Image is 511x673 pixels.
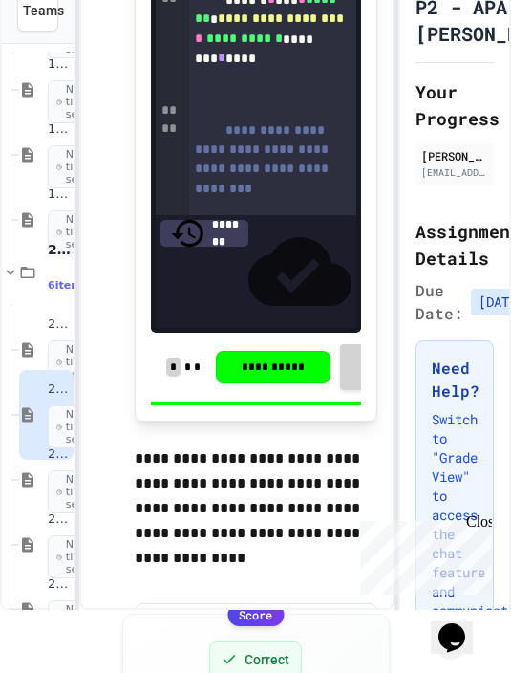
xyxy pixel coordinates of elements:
[48,279,88,292] span: 6 items
[48,210,104,254] span: No time set
[431,597,492,654] iframe: chat widget
[421,165,488,180] div: [EMAIL_ADDRESS][DOMAIN_NAME]
[48,405,104,449] span: No time set
[415,279,463,325] span: Due Date:
[48,145,104,189] span: No time set
[415,78,494,132] h2: Your Progress
[415,218,494,271] h2: Assignment Details
[48,340,104,384] span: No time set
[48,56,70,73] span: 1.18. Coding Practice 1a (1.1-1.6)
[48,446,70,463] span: 2.3. if Statements
[48,511,70,528] span: 2.4. Nested if Statements
[227,603,284,626] div: Score
[48,576,70,593] span: 2.5. Compound Boolean Expressions
[48,241,70,258] span: 2. Selection and Iteration
[8,8,132,121] div: Chat with us now!Close
[245,650,289,669] span: Correct
[48,381,70,398] span: 2.2. Boolean Expressions
[48,80,104,124] span: No time set
[48,121,70,138] span: 1.19. Multiple Choice Exercises for Unit 1a (1.1-1.6)
[421,147,488,164] div: [PERSON_NAME]
[352,513,492,595] iframe: chat widget
[48,470,104,514] span: No time set
[48,186,70,203] span: 1.20. Unit Summary 1b (1.7-1.15)
[48,535,104,579] span: No time set
[432,357,478,402] h3: Need Help?
[48,316,70,333] span: 2.1. Algorithms with Selection and Repetition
